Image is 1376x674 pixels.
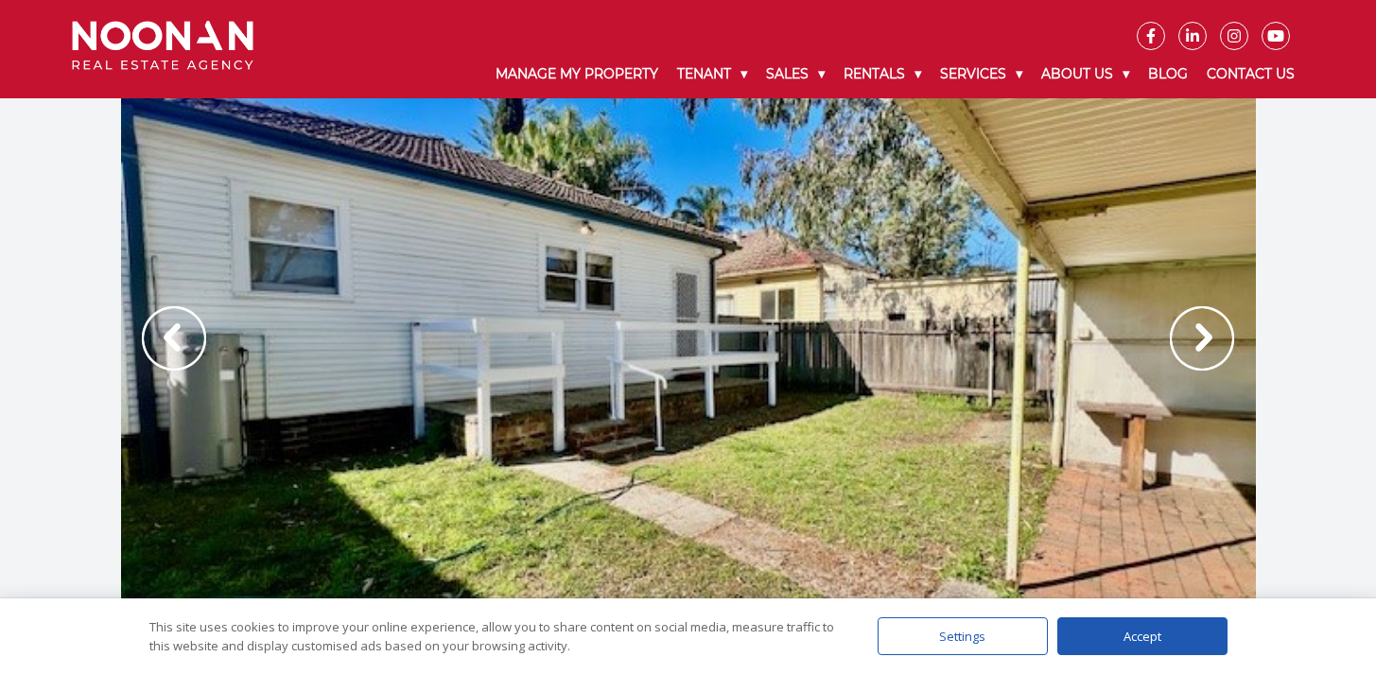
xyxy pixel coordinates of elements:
a: About Us [1032,50,1139,98]
div: Accept [1057,617,1228,655]
a: Manage My Property [486,50,668,98]
img: Arrow slider [142,306,206,371]
div: This site uses cookies to improve your online experience, allow you to share content on social me... [149,617,840,655]
div: Settings [878,617,1048,655]
a: Contact Us [1197,50,1304,98]
a: Services [931,50,1032,98]
a: Rentals [834,50,931,98]
a: Blog [1139,50,1197,98]
img: Arrow slider [1170,306,1234,371]
a: Sales [757,50,834,98]
img: Noonan Real Estate Agency [72,21,253,71]
a: Tenant [668,50,757,98]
